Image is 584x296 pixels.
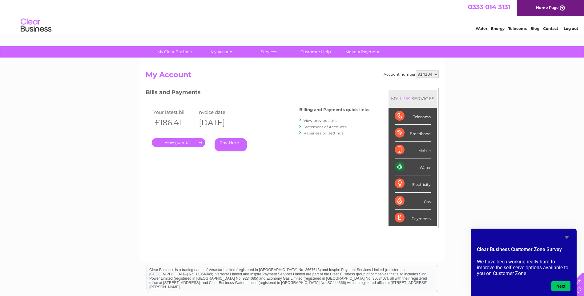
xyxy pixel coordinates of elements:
td: Your latest bill [152,108,196,116]
a: My Clear Business [150,46,201,58]
a: Make A Payment [337,46,388,58]
a: Energy [491,26,505,31]
h4: Billing and Payments quick links [299,107,369,112]
a: Statement of Accounts [304,125,347,129]
div: Clear Business Customer Zone Survey [477,234,570,291]
th: [DATE] [196,116,240,129]
div: Water [395,158,431,175]
a: Contact [543,26,558,31]
div: Account number [384,70,439,78]
div: Gas [395,193,431,210]
td: Invoice date [196,108,240,116]
div: MY SERVICES [389,90,437,107]
h2: My Account [146,70,439,82]
a: 0333 014 3131 [468,3,510,11]
button: Hide survey [563,234,570,241]
h2: Clear Business Customer Zone Survey [477,246,570,256]
button: Next question [551,281,570,291]
div: Telecoms [395,108,431,125]
div: Clear Business is a trading name of Verastar Limited (registered in [GEOGRAPHIC_DATA] No. 3667643... [147,3,438,30]
a: Water [476,26,487,31]
a: Telecoms [508,26,527,31]
div: LIVE [398,96,411,102]
a: Blog [530,26,539,31]
a: My Account [197,46,248,58]
div: Payments [395,210,431,226]
a: . [152,138,205,147]
div: Broadband [395,125,431,142]
h3: Bills and Payments [146,88,369,99]
div: Electricity [395,175,431,192]
a: View previous bills [304,118,337,123]
a: Services [244,46,294,58]
img: logo.png [20,16,52,35]
a: Pay Here [215,138,247,151]
th: £186.41 [152,116,196,129]
a: Paperless bill settings [304,131,343,135]
a: Customer Help [290,46,341,58]
a: Log out [564,26,578,31]
p: We have been working really hard to improve the self-serve options available to you on Customer Zone [477,259,570,276]
div: Mobile [395,142,431,158]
